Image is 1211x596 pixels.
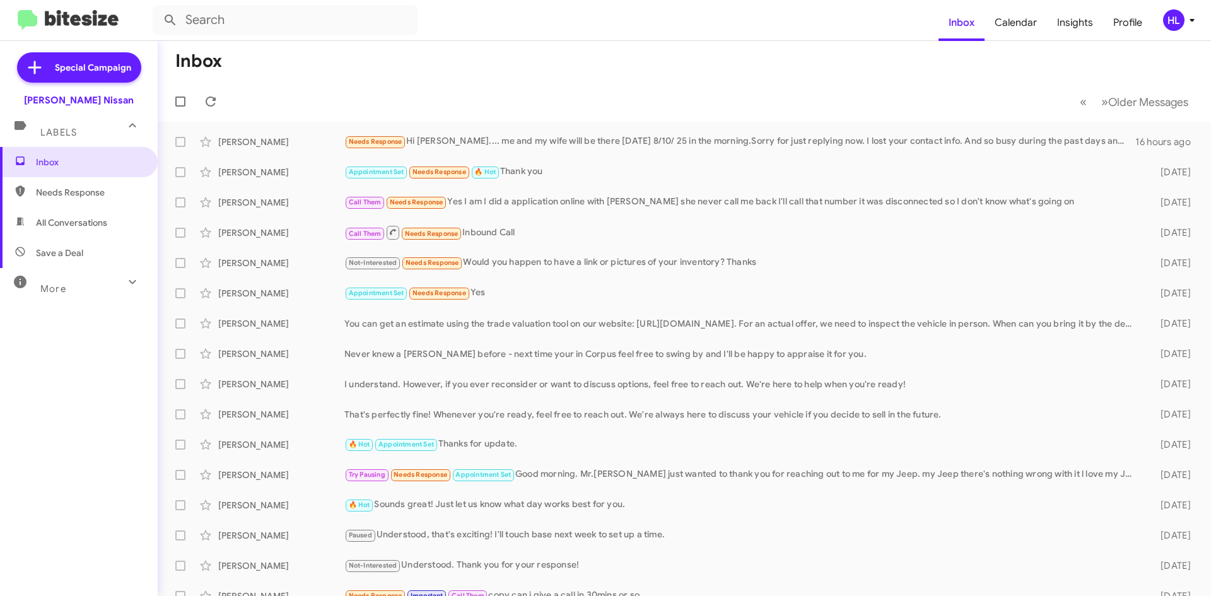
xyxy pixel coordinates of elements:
div: [DATE] [1140,257,1201,269]
div: Hi [PERSON_NAME].... me and my wife will be there [DATE] 8/10/ 25 in the morning.Sorry for just r... [344,134,1135,149]
span: » [1101,94,1108,110]
div: Yes I am I did a application online with [PERSON_NAME] she never call me back I'll call that numb... [344,195,1140,209]
span: Call Them [349,198,382,206]
span: Not-Interested [349,561,397,570]
span: Needs Response [406,259,459,267]
div: [PERSON_NAME] [218,408,344,421]
div: Inbound Call [344,225,1140,240]
span: Needs Response [412,168,466,176]
span: Inbox [36,156,143,168]
div: [PERSON_NAME] [218,317,344,330]
div: [PERSON_NAME] [218,226,344,239]
nav: Page navigation example [1073,89,1196,115]
div: [PERSON_NAME] [218,469,344,481]
span: 🔥 Hot [349,501,370,509]
span: Paused [349,531,372,539]
div: Understood. Thank you for your response! [344,558,1140,573]
span: Needs Response [349,137,402,146]
span: Needs Response [394,470,447,479]
div: [PERSON_NAME] [218,166,344,178]
div: [DATE] [1140,559,1201,572]
a: Special Campaign [17,52,141,83]
div: [DATE] [1140,378,1201,390]
div: [DATE] [1140,408,1201,421]
span: Older Messages [1108,95,1188,109]
span: Appointment Set [455,470,511,479]
div: [DATE] [1140,317,1201,330]
a: Profile [1103,4,1152,41]
span: 🔥 Hot [474,168,496,176]
button: Previous [1072,89,1094,115]
span: Special Campaign [55,61,131,74]
span: Save a Deal [36,247,83,259]
div: [PERSON_NAME] [218,438,344,451]
div: [DATE] [1140,529,1201,542]
div: Thank you [344,165,1140,179]
div: You can get an estimate using the trade valuation tool on our website: [URL][DOMAIN_NAME]. For an... [344,317,1140,330]
div: Good morning. Mr.[PERSON_NAME] just wanted to thank you for reaching out to me for my Jeep. my Je... [344,467,1140,482]
div: Thanks for update. [344,437,1140,452]
div: Understood, that's exciting! I'll touch base next week to set up a time. [344,528,1140,542]
div: [PERSON_NAME] [218,559,344,572]
span: Appointment Set [349,168,404,176]
div: Never knew a [PERSON_NAME] before - next time your in Corpus feel free to swing by and I'll be ha... [344,348,1140,360]
div: Yes [344,286,1140,300]
div: That's perfectly fine! Whenever you're ready, feel free to reach out. We're always here to discus... [344,408,1140,421]
div: [DATE] [1140,348,1201,360]
div: 16 hours ago [1135,136,1201,148]
div: [DATE] [1140,469,1201,481]
button: HL [1152,9,1197,31]
a: Insights [1047,4,1103,41]
div: [PERSON_NAME] [218,257,344,269]
span: Not-Interested [349,259,397,267]
div: [PERSON_NAME] [218,287,344,300]
span: More [40,283,66,295]
div: [DATE] [1140,196,1201,209]
div: [PERSON_NAME] [218,136,344,148]
span: « [1080,94,1087,110]
div: Would you happen to have a link or pictures of your inventory? Thanks [344,255,1140,270]
div: [PERSON_NAME] [218,378,344,390]
input: Search [153,5,418,35]
span: 🔥 Hot [349,440,370,448]
div: Sounds great! Just let us know what day works best for you. [344,498,1140,512]
span: Call Them [349,230,382,238]
div: [PERSON_NAME] [218,529,344,542]
div: I understand. However, if you ever reconsider or want to discuss options, feel free to reach out.... [344,378,1140,390]
span: Appointment Set [378,440,434,448]
div: [DATE] [1140,226,1201,239]
span: All Conversations [36,216,107,229]
div: [PERSON_NAME] [218,499,344,511]
button: Next [1094,89,1196,115]
span: Needs Response [36,186,143,199]
a: Calendar [985,4,1047,41]
div: [DATE] [1140,499,1201,511]
span: Appointment Set [349,289,404,297]
div: [PERSON_NAME] Nissan [24,94,134,107]
span: Needs Response [412,289,466,297]
h1: Inbox [175,51,222,71]
div: HL [1163,9,1185,31]
div: [DATE] [1140,287,1201,300]
div: [PERSON_NAME] [218,196,344,209]
a: Inbox [939,4,985,41]
span: Try Pausing [349,470,385,479]
div: [DATE] [1140,166,1201,178]
span: Labels [40,127,77,138]
div: [DATE] [1140,438,1201,451]
div: [PERSON_NAME] [218,348,344,360]
span: Needs Response [405,230,459,238]
span: Needs Response [390,198,443,206]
